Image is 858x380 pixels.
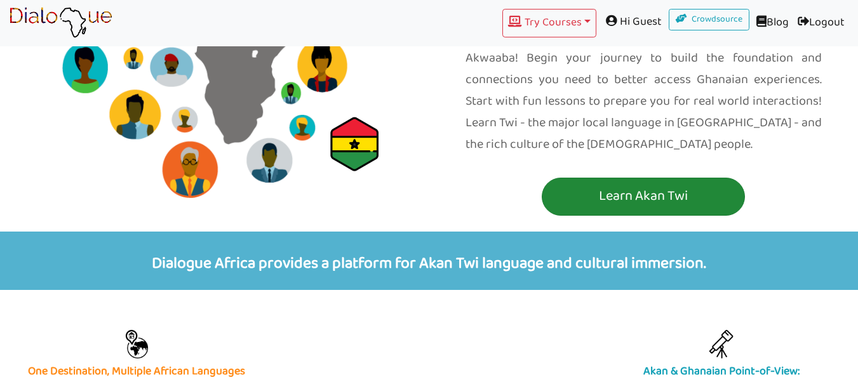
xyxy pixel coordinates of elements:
[502,9,596,37] button: Try Courses
[669,9,750,30] a: Crowdsource
[596,9,669,35] span: Hi Guest
[707,330,735,358] img: celebrate african culture pride app
[10,232,848,291] p: Dialogue Africa provides a platform for Akan Twi language and cultural immersion.
[545,185,742,208] p: Learn Akan Twi
[749,9,793,37] a: Blog
[542,178,745,216] button: Learn Akan Twi
[9,7,112,39] img: learn African language platform app
[17,365,256,379] h5: One Destination, Multiple African Languages
[123,330,151,358] img: Twi, Hausa, Bambara, Igbo, Yoruba, Shona, Swahili, Oromo, Amharic, Ewe, Ga app
[466,48,822,155] p: Akwaaba! Begin your journey to build the foundation and connections you need to better access Gha...
[602,365,841,379] h5: Akan & Ghanaian Point-of-View:
[793,9,849,37] a: Logout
